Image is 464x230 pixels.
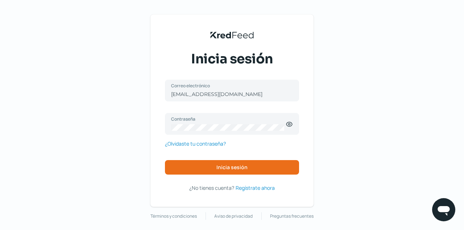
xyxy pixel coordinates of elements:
a: ¿Olvidaste tu contraseña? [165,139,226,148]
a: Aviso de privacidad [214,212,253,220]
a: Regístrate ahora [236,183,275,192]
label: Contraseña [171,116,286,122]
a: Términos y condiciones [150,212,197,220]
span: ¿No tienes cuenta? [189,184,234,191]
span: Inicia sesión [216,165,248,170]
a: Preguntas frecuentes [270,212,314,220]
label: Correo electrónico [171,83,286,89]
button: Inicia sesión [165,160,299,175]
span: Inicia sesión [191,50,273,68]
img: chatIcon [436,202,451,217]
